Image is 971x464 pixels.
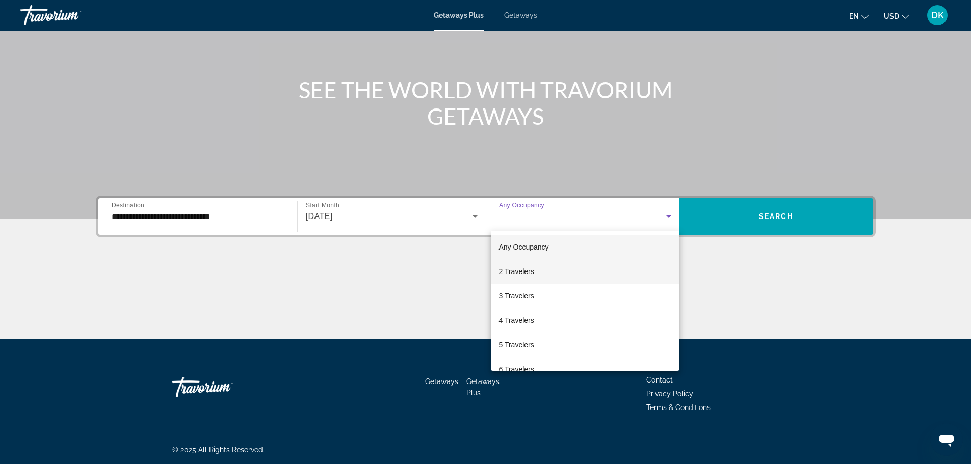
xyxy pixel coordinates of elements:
[499,243,549,251] span: Any Occupancy
[499,265,534,278] span: 2 Travelers
[499,339,534,351] span: 5 Travelers
[499,314,534,326] span: 4 Travelers
[499,290,534,302] span: 3 Travelers
[499,363,534,375] span: 6 Travelers
[930,423,963,456] iframe: Button to launch messaging window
